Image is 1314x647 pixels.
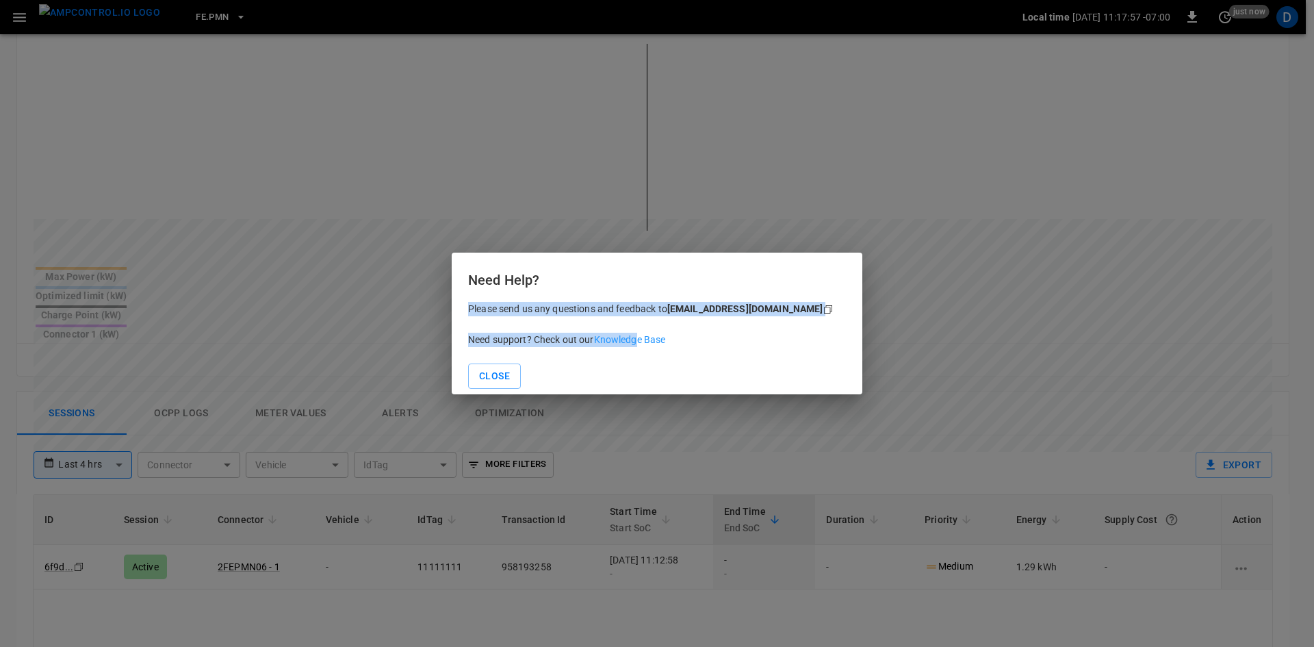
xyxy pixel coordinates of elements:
p: Please send us any questions and feedback to [468,302,846,316]
p: Need support? Check out our [468,333,846,347]
div: copy [822,302,836,317]
a: Knowledge Base [594,334,666,345]
h6: Need Help? [468,269,846,291]
button: Close [468,364,521,389]
div: [EMAIL_ADDRESS][DOMAIN_NAME] [667,302,823,316]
